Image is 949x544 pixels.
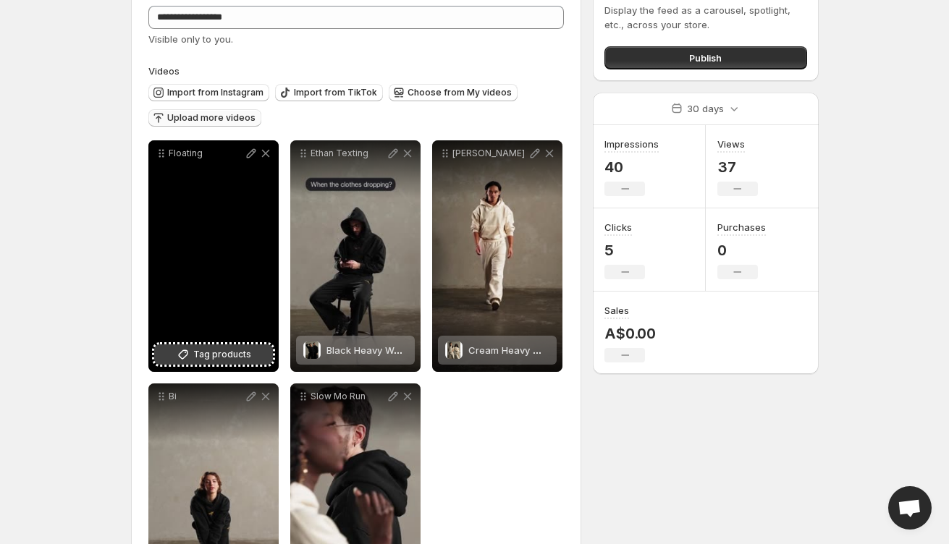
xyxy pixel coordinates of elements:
[169,391,244,402] p: Bi
[717,242,766,259] p: 0
[275,84,383,101] button: Import from TikTok
[290,140,421,372] div: Ethan TextingBlack Heavy Weight HoodieBlack Heavy Weight Hoodie
[326,344,451,356] span: Black Heavy Weight Hoodie
[193,347,251,362] span: Tag products
[167,112,256,124] span: Upload more videos
[604,303,629,318] h3: Sales
[148,84,269,101] button: Import from Instagram
[294,87,377,98] span: Import from TikTok
[148,33,233,45] span: Visible only to you.
[167,87,263,98] span: Import from Instagram
[432,140,562,372] div: [PERSON_NAME]Cream Heavy Weight HoodieCream Heavy Weight Hoodie
[604,46,806,69] button: Publish
[717,158,758,176] p: 37
[717,137,745,151] h3: Views
[687,101,724,116] p: 30 days
[888,486,932,530] div: Open chat
[604,220,632,234] h3: Clicks
[408,87,512,98] span: Choose from My videos
[148,140,279,372] div: FloatingTag products
[468,344,599,356] span: Cream Heavy Weight Hoodie
[148,109,261,127] button: Upload more videos
[311,148,386,159] p: Ethan Texting
[311,391,386,402] p: Slow Mo Run
[389,84,518,101] button: Choose from My videos
[604,242,645,259] p: 5
[604,137,659,151] h3: Impressions
[452,148,528,159] p: [PERSON_NAME]
[689,51,722,65] span: Publish
[154,344,273,365] button: Tag products
[148,65,180,77] span: Videos
[604,3,806,32] p: Display the feed as a carousel, spotlight, etc., across your store.
[717,220,766,234] h3: Purchases
[604,325,656,342] p: A$0.00
[169,148,244,159] p: Floating
[604,158,659,176] p: 40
